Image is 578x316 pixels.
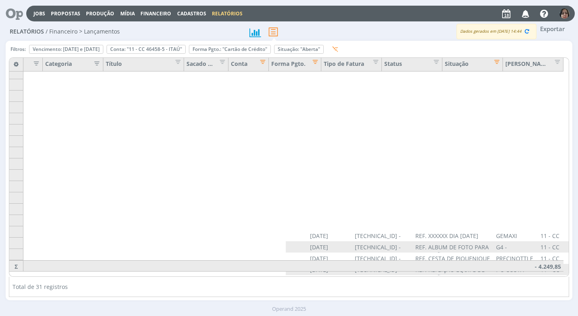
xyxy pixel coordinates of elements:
button: Editar filtro para Coluna Sacado / Cedente [214,59,226,67]
img: 6 [559,8,570,19]
div: Conta [228,58,269,72]
div: PRECINOTTI E OLIVEIRA LTDA [494,253,538,264]
div: CONECT CAR [494,275,538,287]
span: Filtros: [10,46,26,53]
div: GEMAXI ADMINISTRAÇÃO [494,230,538,241]
div: Dados gerados em [DATE] 14:44 [457,24,536,39]
div: [TECHNICAL_ID] - Despesas com Reuniões / Eventos [352,241,413,253]
button: Situação: "Aberta" [274,45,324,54]
div: REF. XXXXXX DIA [DATE] [413,230,494,241]
button: Editar filtro para Coluna Status [428,59,440,67]
div: Situação [442,58,503,72]
div: Forma Pgto. [269,58,321,72]
div: REF. CESTA DE PIQUENIQUE PARA GRAVAÇÃO DE [DATE] [413,253,494,264]
a: Relatórios [212,10,243,17]
span: Conta: "11 - CC 46458-5 - ITAÚ" [110,46,182,53]
button: Editar filtro para Coluna Título [170,59,181,67]
button: Conta: "11 - CC 46458-5 - ITAÚ" [107,45,186,54]
div: REF. DIA [DATE] [413,275,494,287]
button: Editar filtro para Coluna Situação [489,59,500,67]
button: Produção [84,11,117,17]
div: - 4.249,85 [503,260,563,272]
button: Editar filtro para Coluna Valor Bruto [549,59,561,67]
span: Situação: "Aberta" [278,46,320,53]
div: [DATE] [286,275,352,287]
div: [DATE] [286,241,352,253]
span: / Financeiro > Lançamentos [46,28,120,35]
button: Forma Pgto.: "Cartão de Crédito" [189,45,271,54]
button: Mídia [118,11,137,17]
div: Tipo de Fatura [321,58,382,72]
button: Financeiro [138,11,174,17]
button: Relatórios [209,11,245,17]
button: Editar filtro para Coluna Conta [255,59,266,67]
button: Propostas [48,11,83,17]
button: Editar filtro para Coluna Tipo de Fatura [368,59,379,67]
div: Título [103,58,184,72]
div: Sacado / Cedente [184,58,228,72]
span: Total de 31 registros [13,282,68,291]
div: Σ [9,260,23,272]
button: Cadastros [175,11,209,17]
button: 6 [559,6,570,21]
div: [TECHNICAL_ID] - Despesas com Reuniões / Eventos [352,253,413,264]
span: Relatórios [10,28,44,35]
button: Exportar [536,24,568,34]
span: Financeiro [140,10,171,17]
span: Cadastros [177,10,206,17]
div: [TECHNICAL_ID] - Despesas com Reuniões / Eventos [352,230,413,241]
button: Editar filtro para Coluna Forma Pgto. [307,59,318,67]
div: Categoria [45,59,101,70]
div: [TECHNICAL_ID] - Pedágio [352,275,413,287]
div: [DATE] [286,253,352,264]
div: Status [382,58,442,72]
a: Mídia [120,10,135,17]
div: [DATE] [286,230,352,241]
button: Vencimento: [DATE] e [DATE] [29,45,103,54]
div: [PERSON_NAME] [503,58,563,72]
button: Jobs [31,11,48,17]
a: Produção [86,10,114,17]
span: Vencimento: [DATE] e [DATE] [33,46,100,53]
div: REF. ALBUM DE FOTO PARA GRAVAÇÃO DE [DATE] [413,241,494,253]
div: G4 - PRODUTOS GRAFICOS LTDA [494,241,538,253]
a: Jobs [34,10,45,17]
span: Forma Pgto.: "Cartão de Crédito" [193,46,267,53]
a: Propostas [51,10,80,17]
